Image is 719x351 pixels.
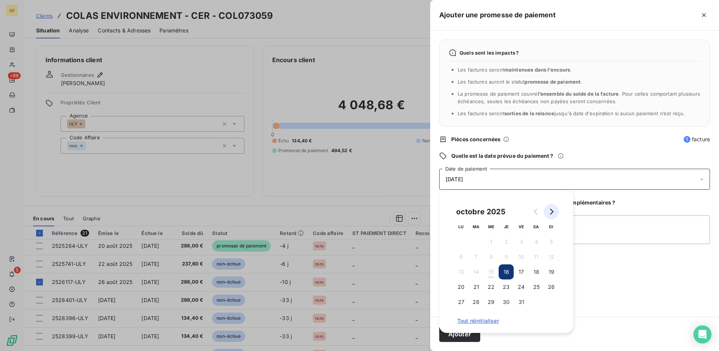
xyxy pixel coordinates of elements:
span: Tout réinitialiser [457,318,555,324]
span: Les factures seront jusqu'à date d'expiration si aucun paiement n’est reçu. [458,110,685,116]
button: 8 [484,249,499,264]
button: 7 [469,249,484,264]
span: Les factures auront le statut . [458,79,582,85]
span: sorties de la relance [504,110,554,116]
button: 16 [499,264,514,279]
button: 15 [484,264,499,279]
button: 9 [499,249,514,264]
button: 24 [514,279,529,295]
div: octobre 2025 [454,206,508,218]
span: l’ensemble du solde de la facture [538,91,619,97]
button: 2 [499,234,514,249]
button: 18 [529,264,544,279]
span: maintenues dans l’encours [504,67,570,73]
button: 25 [529,279,544,295]
button: 1 [484,234,499,249]
button: 22 [484,279,499,295]
button: 23 [499,279,514,295]
button: 11 [529,249,544,264]
span: La promesse de paiement couvre . Pour celles comportant plusieurs échéances, seules les échéances... [458,91,701,104]
button: 20 [454,279,469,295]
h5: Ajouter une promesse de paiement [439,10,556,20]
button: Ajouter [439,326,480,342]
button: 10 [514,249,529,264]
button: 13 [454,264,469,279]
button: 31 [514,295,529,310]
button: 17 [514,264,529,279]
button: 26 [544,279,559,295]
span: Les factures seront . [458,67,572,73]
button: Go to previous month [529,204,544,219]
span: [DATE] [446,176,463,182]
div: Open Intercom Messenger [693,325,711,343]
span: Quels sont les impacts ? [460,50,519,56]
button: 29 [484,295,499,310]
span: facture [684,136,710,143]
button: 6 [454,249,469,264]
button: 4 [529,234,544,249]
button: 19 [544,264,559,279]
button: Go to next month [544,204,559,219]
span: 1 [684,136,690,143]
button: 3 [514,234,529,249]
th: jeudi [499,219,514,234]
span: Quelle est la date prévue du paiement ? [451,152,553,160]
textarea: [DATE] [439,215,710,244]
th: dimanche [544,219,559,234]
button: 21 [469,279,484,295]
th: vendredi [514,219,529,234]
button: 5 [544,234,559,249]
th: lundi [454,219,469,234]
button: 12 [544,249,559,264]
span: promesse de paiement [525,79,581,85]
th: samedi [529,219,544,234]
span: Pièces concernées [451,136,501,143]
button: 14 [469,264,484,279]
button: 30 [499,295,514,310]
th: mardi [469,219,484,234]
button: 27 [454,295,469,310]
button: 28 [469,295,484,310]
th: mercredi [484,219,499,234]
